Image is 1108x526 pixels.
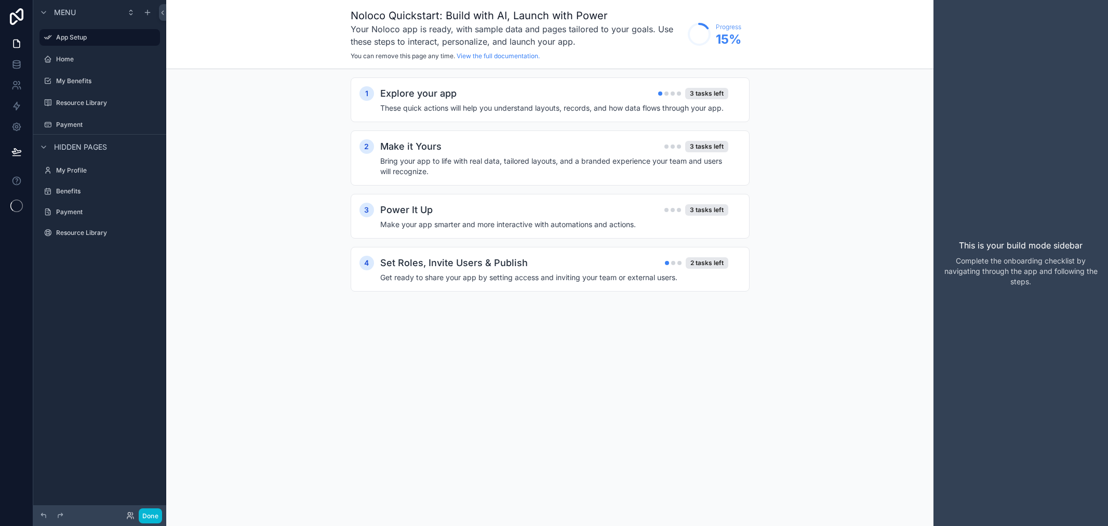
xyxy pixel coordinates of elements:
[56,77,158,85] label: My Benefits
[56,208,158,216] label: Payment
[56,33,154,42] label: App Setup
[351,52,455,60] span: You can remove this page any time.
[351,8,683,23] h1: Noloco Quickstart: Build with AI, Launch with Power
[39,29,160,46] a: App Setup
[942,256,1100,287] p: Complete the onboarding checklist by navigating through the app and following the steps.
[56,99,158,107] label: Resource Library
[54,142,107,152] span: Hidden pages
[39,225,160,241] a: Resource Library
[716,31,741,48] span: 15 %
[716,23,741,31] span: Progress
[351,23,683,48] h3: Your Noloco app is ready, with sample data and pages tailored to your goals. Use these steps to i...
[56,166,158,175] label: My Profile
[39,162,160,179] a: My Profile
[39,183,160,200] a: Benefits
[39,95,160,111] a: Resource Library
[56,229,158,237] label: Resource Library
[56,121,158,129] label: Payment
[54,7,76,18] span: Menu
[39,51,160,68] a: Home
[139,508,162,523] button: Done
[56,55,158,63] label: Home
[56,187,158,195] label: Benefits
[39,204,160,220] a: Payment
[39,116,160,133] a: Payment
[959,239,1083,252] p: This is your build mode sidebar
[457,52,540,60] a: View the full documentation.
[39,73,160,89] a: My Benefits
